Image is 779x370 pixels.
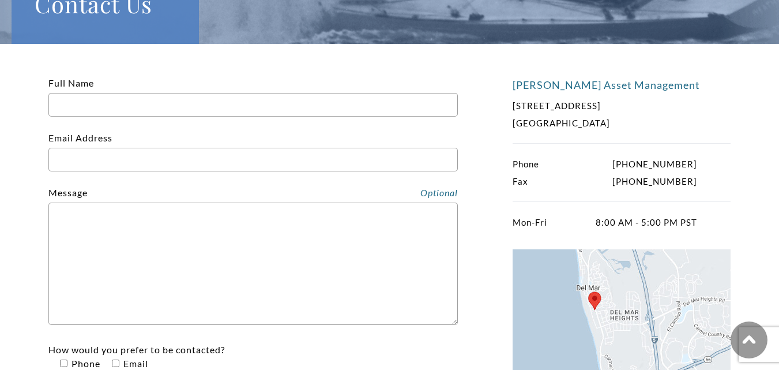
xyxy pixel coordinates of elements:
p: [PHONE_NUMBER] [513,173,697,190]
h4: [PERSON_NAME] Asset Management [513,79,731,91]
label: Full Name [48,77,458,110]
p: [PHONE_NUMBER] [513,155,697,173]
input: Full Name [48,93,458,117]
input: How would you prefer to be contacted? PhoneEmail [60,360,67,367]
p: 8:00 AM - 5:00 PM PST [513,214,697,231]
span: Email [121,358,148,369]
span: Phone [69,358,100,369]
label: How would you prefer to be contacted? [48,344,225,369]
label: Message [48,187,88,198]
p: [STREET_ADDRESS] [GEOGRAPHIC_DATA] [513,97,697,132]
input: Email Address [48,148,458,171]
span: Fax [513,173,528,190]
span: Phone [513,155,539,173]
input: How would you prefer to be contacted? PhoneEmail [112,360,119,367]
label: Email Address [48,132,458,165]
